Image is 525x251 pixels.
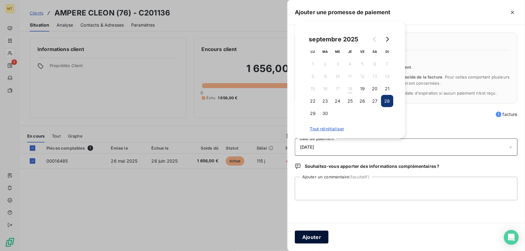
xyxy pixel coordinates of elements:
button: 6 [369,58,381,70]
th: mercredi [332,45,344,58]
button: 2 [319,58,332,70]
button: 16 [319,83,332,95]
button: 11 [344,70,356,83]
button: 19 [356,83,369,95]
span: l’ensemble du solde de la facture [376,74,443,79]
button: Go to next month [381,33,394,45]
div: Open Intercom Messenger [504,230,519,245]
button: 18 [344,83,356,95]
button: 17 [332,83,344,95]
th: dimanche [381,45,394,58]
h5: Ajouter une promesse de paiement [295,8,391,17]
th: mardi [319,45,332,58]
button: 26 [356,95,369,107]
button: 28 [381,95,394,107]
button: 7 [381,58,394,70]
button: 15 [307,83,319,95]
button: Ajouter [295,231,329,244]
button: Go to previous month [369,33,381,45]
button: 13 [369,70,381,83]
button: 1 [307,58,319,70]
button: 23 [319,95,332,107]
button: 4 [344,58,356,70]
button: 22 [307,95,319,107]
button: 30 [319,107,332,120]
button: 10 [332,70,344,83]
button: 12 [356,70,369,83]
span: facture [496,111,518,117]
th: vendredi [356,45,369,58]
button: 24 [332,95,344,107]
button: 21 [381,83,394,95]
span: [DATE] [300,145,314,150]
th: jeudi [344,45,356,58]
button: 29 [307,107,319,120]
span: La promesse de paiement couvre . Pour celles comportant plusieurs échéances, seules les échéances... [310,74,510,86]
span: Tout réinitialiser [310,126,390,131]
div: septembre 2025 [307,34,361,44]
button: 9 [319,70,332,83]
button: 25 [344,95,356,107]
button: 3 [332,58,344,70]
th: samedi [369,45,381,58]
th: lundi [307,45,319,58]
span: 1 [496,112,501,117]
button: 5 [356,58,369,70]
span: Souhaitez-vous apporter des informations complémentaires ? [305,163,440,169]
button: 14 [381,70,394,83]
button: 27 [369,95,381,107]
button: 8 [307,70,319,83]
button: 20 [369,83,381,95]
